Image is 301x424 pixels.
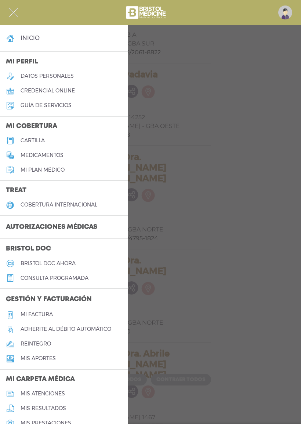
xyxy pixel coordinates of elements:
[21,355,56,362] h5: Mis aportes
[21,405,66,412] h5: mis resultados
[21,167,65,173] h5: Mi plan médico
[21,138,45,144] h5: cartilla
[9,8,18,17] img: Cober_menu-close-white.svg
[21,326,111,332] h5: Adherite al débito automático
[278,6,292,19] img: profile-placeholder.svg
[21,391,65,397] h5: mis atenciones
[21,34,40,41] h4: inicio
[21,202,97,208] h5: cobertura internacional
[21,311,53,318] h5: Mi factura
[125,4,168,21] img: bristol-medicine-blanco.png
[21,341,51,347] h5: reintegro
[21,88,75,94] h5: credencial online
[21,102,72,109] h5: guía de servicios
[21,152,64,158] h5: medicamentos
[21,73,74,79] h5: datos personales
[21,275,88,281] h5: consulta programada
[21,260,76,267] h5: Bristol doc ahora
